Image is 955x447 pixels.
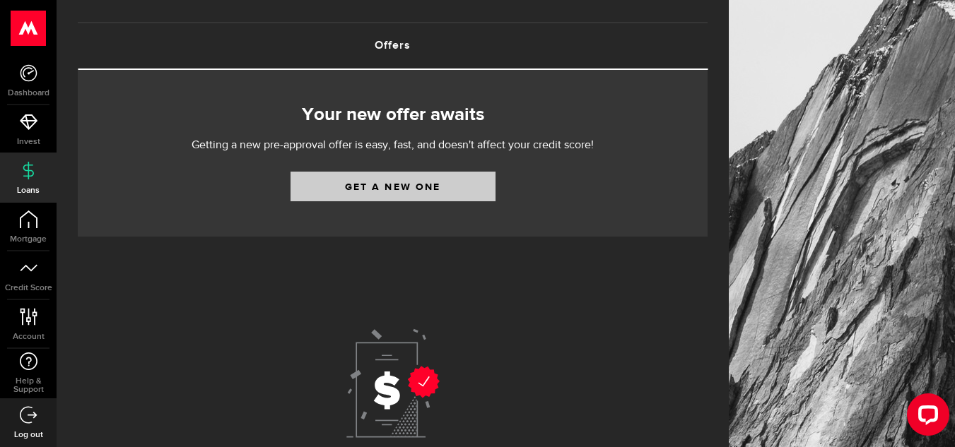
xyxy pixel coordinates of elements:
[78,22,708,70] ul: Tabs Navigation
[99,100,686,130] h2: Your new offer awaits
[291,172,496,201] a: Get a new one
[896,388,955,447] iframe: LiveChat chat widget
[149,137,637,154] p: Getting a new pre-approval offer is easy, fast, and doesn't affect your credit score!
[78,23,708,68] a: Offers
